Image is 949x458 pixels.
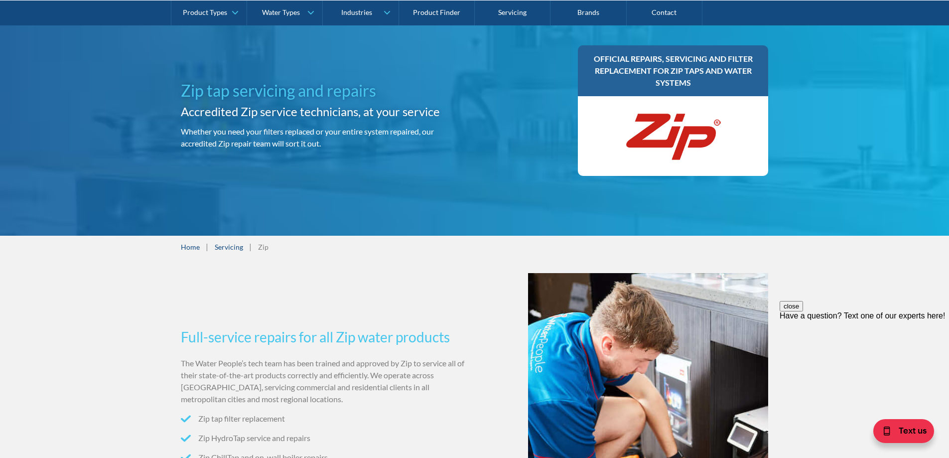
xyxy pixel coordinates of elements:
[181,242,200,252] a: Home
[205,241,210,253] div: |
[588,53,759,89] h3: Official repairs, servicing and filter replacement for Zip taps and water systems
[181,126,471,150] p: Whether you need your filters replaced or your entire system repaired, our accredited Zip repair ...
[181,326,471,347] h3: Full-service repairs for all Zip water products
[181,357,471,405] p: The Water People’s tech team has been trained and approved by Zip to service all of their state-o...
[181,103,471,121] h2: Accredited Zip service technicians, at your service
[215,242,243,252] a: Servicing
[849,408,949,458] iframe: podium webchat widget bubble
[183,8,227,16] div: Product Types
[780,301,949,421] iframe: podium webchat widget prompt
[181,432,471,444] li: Zip HydroTap service and repairs
[341,8,372,16] div: Industries
[258,242,269,252] div: Zip
[181,79,471,103] h1: Zip tap servicing and repairs
[262,8,300,16] div: Water Types
[181,413,471,425] li: Zip tap filter replacement
[248,241,253,253] div: |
